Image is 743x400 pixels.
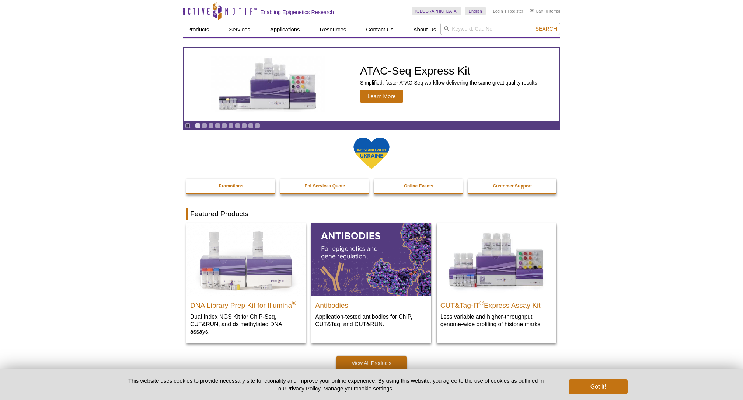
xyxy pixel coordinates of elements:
img: CUT&Tag-IT® Express Assay Kit [437,223,556,296]
a: Go to slide 6 [228,123,234,128]
a: Applications [266,23,304,37]
p: This website uses cookies to provide necessary site functionality and improve your online experie... [115,377,557,392]
p: Simplified, faster ATAC-Seq workflow delivering the same great quality results [360,79,537,86]
a: ATAC-Seq Express Kit ATAC-Seq Express Kit Simplified, faster ATAC-Seq workflow delivering the sam... [184,48,559,121]
article: ATAC-Seq Express Kit [184,48,559,121]
a: Promotions [186,179,276,193]
p: Dual Index NGS Kit for ChIP-Seq, CUT&RUN, and ds methylated DNA assays. [190,313,302,335]
span: Learn More [360,90,403,103]
input: Keyword, Cat. No. [440,23,560,35]
img: Your Cart [530,9,534,13]
a: Go to slide 8 [241,123,247,128]
a: Login [493,8,503,14]
span: Search [536,26,557,32]
a: CUT&Tag-IT® Express Assay Kit CUT&Tag-IT®Express Assay Kit Less variable and higher-throughput ge... [437,223,556,335]
a: Customer Support [468,179,557,193]
sup: ® [292,300,296,306]
a: Toggle autoplay [185,123,191,128]
a: Go to slide 9 [248,123,254,128]
a: Go to slide 7 [235,123,240,128]
a: Go to slide 5 [221,123,227,128]
a: Privacy Policy [286,385,320,392]
a: Go to slide 4 [215,123,220,128]
h2: ATAC-Seq Express Kit [360,65,537,76]
button: Search [533,25,559,32]
a: English [465,7,486,15]
p: Application-tested antibodies for ChIP, CUT&Tag, and CUT&RUN. [315,313,427,328]
a: Services [224,23,255,37]
a: Epi-Services Quote [280,179,370,193]
h2: Featured Products [186,208,557,220]
h2: Antibodies [315,298,427,309]
a: About Us [409,23,441,37]
a: View All Products [336,356,407,370]
li: | [505,7,506,15]
img: All Antibodies [311,223,431,296]
a: DNA Library Prep Kit for Illumina DNA Library Prep Kit for Illumina® Dual Index NGS Kit for ChIP-... [186,223,306,342]
a: Go to slide 3 [208,123,214,128]
strong: Epi-Services Quote [304,183,345,189]
a: All Antibodies Antibodies Application-tested antibodies for ChIP, CUT&Tag, and CUT&RUN. [311,223,431,335]
strong: Customer Support [493,183,532,189]
a: Contact Us [362,23,398,37]
a: Resources [315,23,351,37]
img: ATAC-Seq Express Kit [207,56,329,112]
li: (0 items) [530,7,560,15]
a: Go to slide 10 [255,123,260,128]
a: Register [508,8,523,14]
a: Products [183,23,213,37]
a: Online Events [374,179,463,193]
a: Go to slide 2 [202,123,207,128]
img: DNA Library Prep Kit for Illumina [186,223,306,296]
strong: Online Events [404,183,433,189]
h2: Enabling Epigenetics Research [260,9,334,15]
a: Cart [530,8,543,14]
a: Go to slide 1 [195,123,200,128]
button: cookie settings [356,385,392,392]
h2: DNA Library Prep Kit for Illumina [190,298,302,309]
button: Got it! [569,379,628,394]
sup: ® [479,300,484,306]
img: We Stand With Ukraine [353,137,390,170]
a: [GEOGRAPHIC_DATA] [412,7,461,15]
p: Less variable and higher-throughput genome-wide profiling of histone marks​. [440,313,552,328]
strong: Promotions [219,183,243,189]
h2: CUT&Tag-IT Express Assay Kit [440,298,552,309]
